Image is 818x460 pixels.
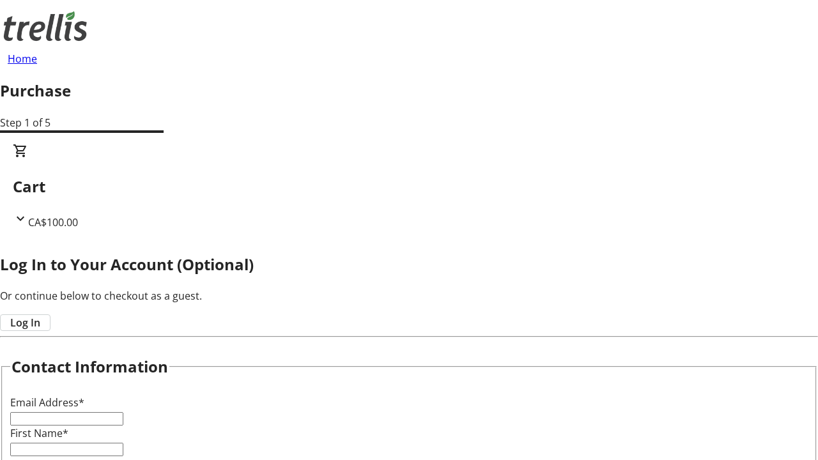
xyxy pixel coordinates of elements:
[28,215,78,229] span: CA$100.00
[10,395,84,410] label: Email Address*
[13,143,805,230] div: CartCA$100.00
[13,175,805,198] h2: Cart
[12,355,168,378] h2: Contact Information
[10,315,40,330] span: Log In
[10,426,68,440] label: First Name*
